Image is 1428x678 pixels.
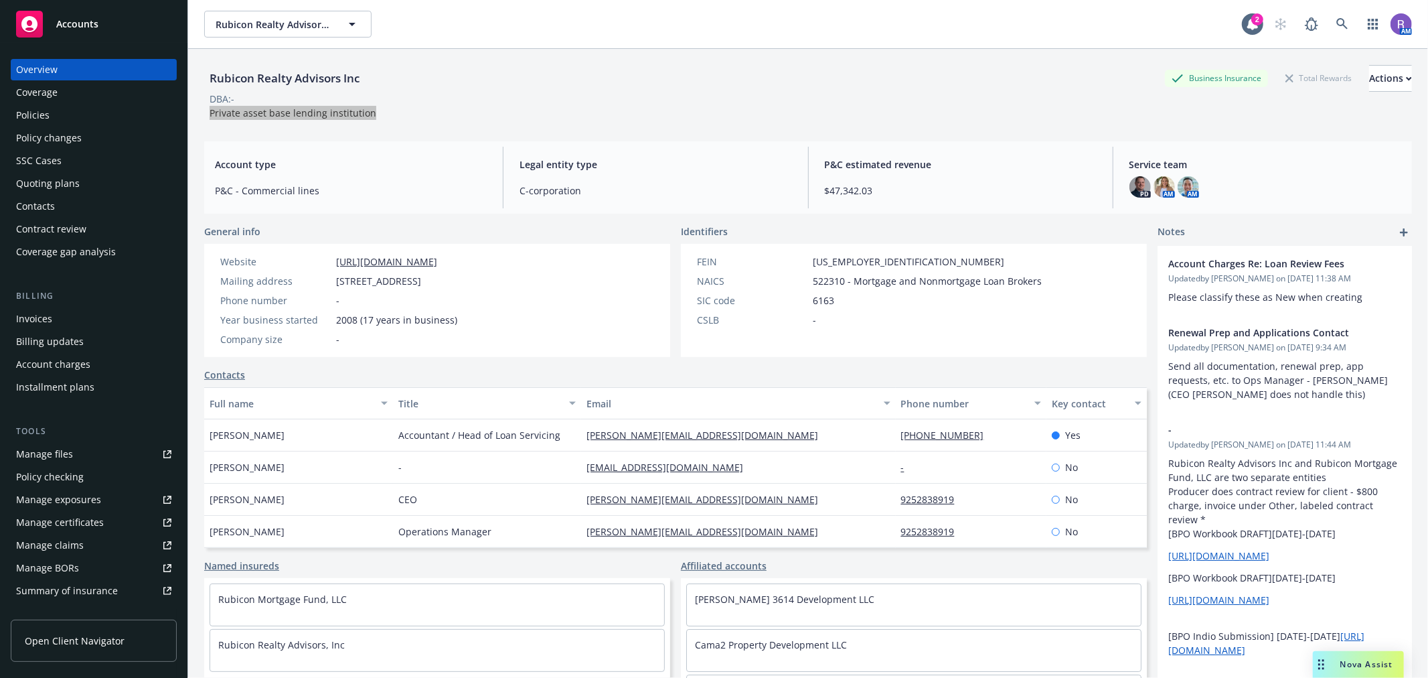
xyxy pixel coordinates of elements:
[16,354,90,375] div: Account charges
[210,428,285,442] span: [PERSON_NAME]
[11,580,177,602] a: Summary of insurance
[586,525,829,538] a: [PERSON_NAME][EMAIL_ADDRESS][DOMAIN_NAME]
[11,425,177,438] div: Tools
[204,387,393,419] button: Full name
[697,255,807,269] div: FEIN
[1313,651,1404,678] button: Nova Assist
[1168,326,1366,340] span: Renewal Prep and Applications Contact
[813,255,1004,269] span: [US_EMPLOYER_IDENTIFICATION_NUMBER]
[210,460,285,474] span: [PERSON_NAME]
[1168,273,1401,285] span: Updated by [PERSON_NAME] on [DATE] 11:38 AM
[11,535,177,556] a: Manage claims
[11,105,177,126] a: Policies
[204,11,372,38] button: Rubicon Realty Advisors Inc
[1065,525,1078,539] span: No
[210,525,285,539] span: [PERSON_NAME]
[16,150,62,172] div: SSC Cases
[697,293,807,308] div: SIC code
[520,157,791,172] span: Legal entity type
[220,274,331,288] div: Mailing address
[825,157,1097,172] span: P&C estimated revenue
[813,313,816,327] span: -
[1065,492,1078,506] span: No
[586,461,754,474] a: [EMAIL_ADDRESS][DOMAIN_NAME]
[901,429,995,442] a: [PHONE_NUMBER]
[11,173,177,194] a: Quoting plans
[218,593,347,606] a: Rubicon Mortgage Fund, LLC
[1046,387,1147,419] button: Key contact
[1391,13,1412,35] img: photo
[1168,484,1401,527] li: Producer does contract review for client - $800 charge, invoice under Other, labeled contract rev...
[1279,70,1358,86] div: Total Rewards
[11,196,177,217] a: Contacts
[586,493,829,506] a: [PERSON_NAME][EMAIL_ADDRESS][DOMAIN_NAME]
[16,512,104,533] div: Manage certificates
[220,255,331,269] div: Website
[398,428,560,442] span: Accountant / Head of Loan Servicing
[16,535,84,556] div: Manage claims
[1298,11,1325,38] a: Report a Bug
[16,127,82,149] div: Policy changes
[1267,11,1294,38] a: Start snowing
[1158,224,1185,241] span: Notes
[1396,224,1412,241] a: add
[1313,651,1330,678] div: Drag to move
[393,387,582,419] button: Title
[398,397,562,411] div: Title
[16,466,84,488] div: Policy checking
[336,274,421,288] span: [STREET_ADDRESS]
[16,59,58,80] div: Overview
[1340,659,1393,670] span: Nova Assist
[1168,342,1401,354] span: Updated by [PERSON_NAME] on [DATE] 9:34 AM
[25,634,125,648] span: Open Client Navigator
[11,82,177,103] a: Coverage
[11,512,177,533] a: Manage certificates
[204,224,260,239] span: General info
[215,184,487,198] span: P&C - Commercial lines
[398,460,402,474] span: -
[1065,460,1078,474] span: No
[336,255,437,268] a: [URL][DOMAIN_NAME]
[1168,291,1362,303] span: Please classify these as New when creating
[1129,176,1151,198] img: photo
[11,5,177,43] a: Accounts
[11,59,177,80] a: Overview
[210,107,376,119] span: Private asset base lending institution
[896,387,1046,419] button: Phone number
[220,313,331,327] div: Year business started
[520,184,791,198] span: C-corporation
[210,92,234,106] div: DBA: -
[204,368,245,382] a: Contacts
[16,241,116,263] div: Coverage gap analysis
[204,559,279,573] a: Named insureds
[11,466,177,488] a: Policy checking
[681,559,767,573] a: Affiliated accounts
[1065,428,1081,442] span: Yes
[1251,13,1263,25] div: 2
[16,173,80,194] div: Quoting plans
[220,293,331,308] div: Phone number
[695,593,874,606] a: [PERSON_NAME] 3614 Development LLC
[813,293,834,308] span: 6163
[1168,549,1269,562] a: [URL][DOMAIN_NAME]
[216,17,331,31] span: Rubicon Realty Advisors Inc
[11,444,177,465] a: Manage files
[220,332,331,346] div: Company size
[16,557,79,579] div: Manage BORs
[1168,456,1401,484] p: Rubicon Realty Advisors Inc and Rubicon Mortgage Fund, LLC are two separate entities
[11,308,177,330] a: Invoices
[16,444,73,465] div: Manage files
[1168,439,1401,451] span: Updated by [PERSON_NAME] on [DATE] 11:44 AM
[1178,176,1199,198] img: photo
[695,638,847,651] a: Cama2 Property Development LLC
[901,525,965,538] a: 9252838919
[1158,315,1412,412] div: Renewal Prep and Applications ContactUpdatedby [PERSON_NAME] on [DATE] 9:34 AMSend all documentat...
[11,489,177,511] a: Manage exposures
[1369,65,1412,92] button: Actions
[681,224,728,239] span: Identifiers
[1165,70,1268,86] div: Business Insurance
[697,313,807,327] div: CSLB
[1158,246,1412,315] div: Account Charges Re: Loan Review FeesUpdatedby [PERSON_NAME] on [DATE] 11:38 AMPlease classify the...
[1360,11,1386,38] a: Switch app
